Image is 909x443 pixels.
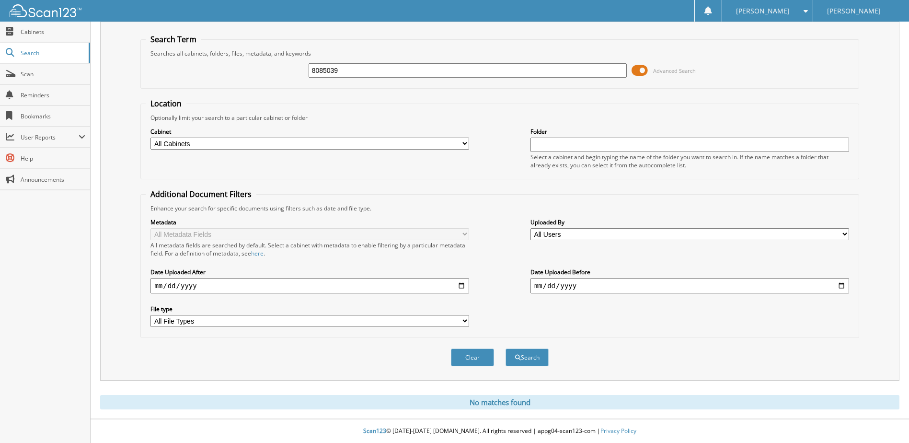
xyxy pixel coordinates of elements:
div: Enhance your search for specific documents using filters such as date and file type. [146,204,853,212]
a: here [251,249,264,257]
span: Reminders [21,91,85,99]
label: Cabinet [150,128,469,136]
div: No matches found [100,395,899,409]
label: Date Uploaded Before [530,268,849,276]
div: Optionally limit your search to a particular cabinet or folder [146,114,853,122]
span: Help [21,154,85,163]
span: [PERSON_NAME] [827,8,881,14]
legend: Additional Document Filters [146,189,256,199]
div: Searches all cabinets, folders, files, metadata, and keywords [146,49,853,58]
label: Uploaded By [530,218,849,226]
a: Privacy Policy [600,427,636,435]
label: Date Uploaded After [150,268,469,276]
span: Advanced Search [653,67,696,74]
label: Folder [530,128,849,136]
span: Search [21,49,84,57]
label: Metadata [150,218,469,226]
div: All metadata fields are searched by default. Select a cabinet with metadata to enable filtering b... [150,241,469,257]
input: end [530,278,849,293]
span: Announcements [21,175,85,184]
div: Select a cabinet and begin typing the name of the folder you want to search in. If the name match... [530,153,849,169]
span: Scan123 [363,427,386,435]
button: Search [506,349,549,366]
span: [PERSON_NAME] [736,8,790,14]
legend: Location [146,98,186,109]
img: scan123-logo-white.svg [10,4,81,17]
div: © [DATE]-[DATE] [DOMAIN_NAME]. All rights reserved | appg04-scan123-com | [91,420,909,443]
legend: Search Term [146,34,201,45]
label: File type [150,305,469,313]
iframe: Chat Widget [861,397,909,443]
span: User Reports [21,133,79,141]
button: Clear [451,349,494,366]
input: start [150,278,469,293]
span: Cabinets [21,28,85,36]
span: Scan [21,70,85,78]
span: Bookmarks [21,112,85,120]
